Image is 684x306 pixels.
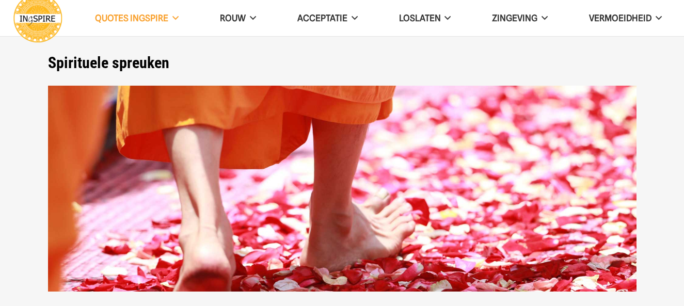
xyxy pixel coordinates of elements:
a: Zingeving [471,5,568,31]
span: VERMOEIDHEID [589,13,651,23]
a: Acceptatie [277,5,378,31]
span: Zingeving [492,13,537,23]
a: VERMOEIDHEID [568,5,682,31]
a: QUOTES INGSPIRE [74,5,199,31]
span: Loslaten [399,13,441,23]
span: QUOTES INGSPIRE [95,13,168,23]
span: Acceptatie [297,13,347,23]
a: Loslaten [378,5,472,31]
span: ROUW [220,13,246,23]
a: ROUW [199,5,277,31]
h1: Spirituele spreuken [48,54,637,72]
img: Prachtige spirituele spreuken over het Leven en Spirituele groei van Ingspire.nl [48,86,637,292]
